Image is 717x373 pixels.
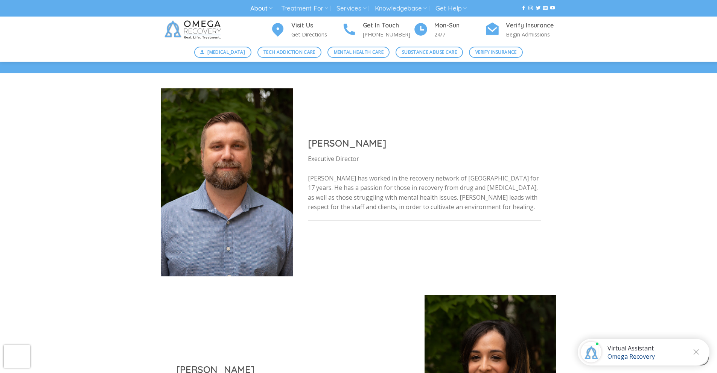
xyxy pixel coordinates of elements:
[363,21,413,30] h4: Get In Touch
[435,2,467,15] a: Get Help
[536,6,540,11] a: Follow on Twitter
[469,47,523,58] a: Verify Insurance
[270,21,342,39] a: Visit Us Get Directions
[194,47,251,58] a: [MEDICAL_DATA]
[334,49,384,56] span: Mental Health Care
[257,47,322,58] a: Tech Addiction Care
[434,30,485,39] p: 24/7
[291,30,342,39] p: Get Directions
[327,47,390,58] a: Mental Health Care
[506,30,556,39] p: Begin Admissions
[550,6,555,11] a: Follow on YouTube
[528,6,533,11] a: Follow on Instagram
[308,154,541,164] p: Executive Director
[336,2,366,15] a: Services
[342,21,413,39] a: Get In Touch [PHONE_NUMBER]
[308,174,541,212] p: [PERSON_NAME] has worked in the recovery network of [GEOGRAPHIC_DATA] for 17 years. He has a pass...
[375,2,427,15] a: Knowledgebase
[485,21,556,39] a: Verify Insurance Begin Admissions
[250,2,272,15] a: About
[263,49,315,56] span: Tech Addiction Care
[363,30,413,39] p: [PHONE_NUMBER]
[207,49,245,56] span: [MEDICAL_DATA]
[475,49,517,56] span: Verify Insurance
[506,21,556,30] h4: Verify Insurance
[161,17,227,43] img: Omega Recovery
[521,6,526,11] a: Follow on Facebook
[402,49,457,56] span: Substance Abuse Care
[291,21,342,30] h4: Visit Us
[281,2,328,15] a: Treatment For
[308,137,541,149] h2: [PERSON_NAME]
[396,47,463,58] a: Substance Abuse Care
[543,6,548,11] a: Send us an email
[434,21,485,30] h4: Mon-Sun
